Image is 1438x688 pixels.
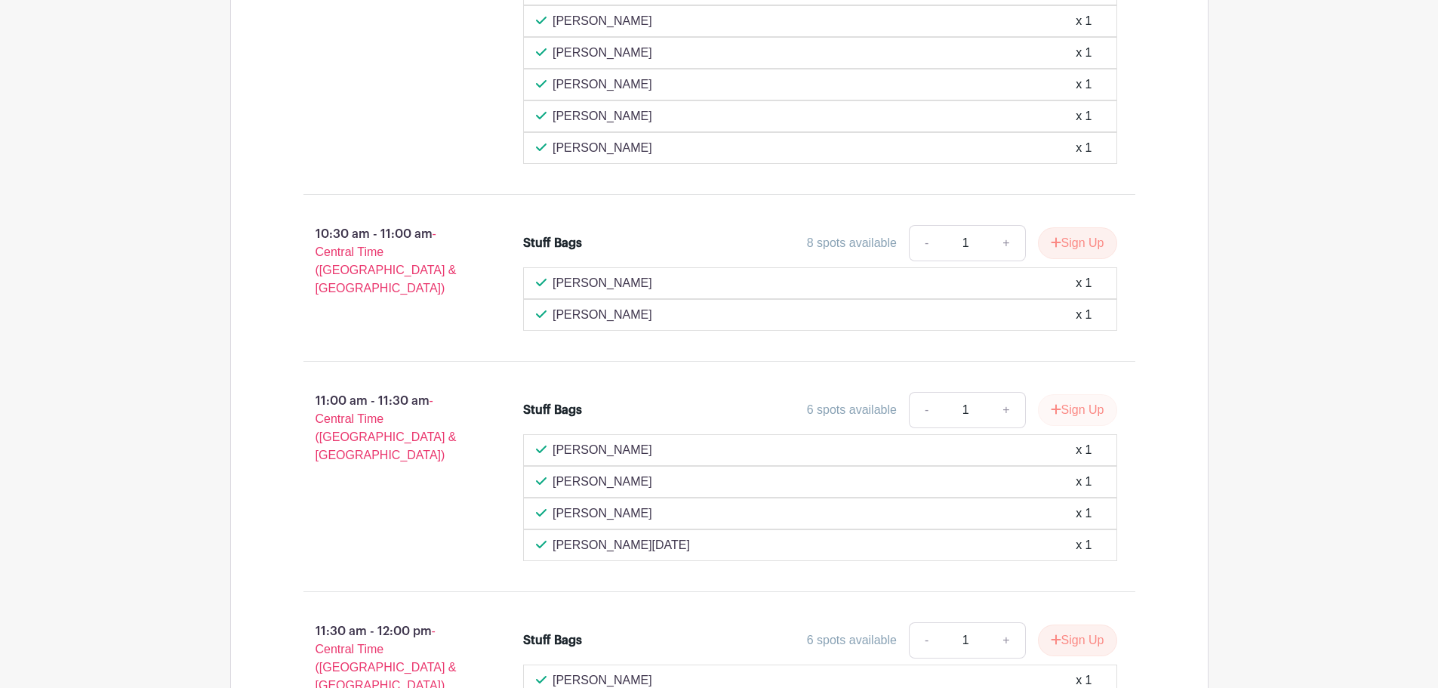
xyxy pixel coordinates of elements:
[316,394,457,461] span: - Central Time ([GEOGRAPHIC_DATA] & [GEOGRAPHIC_DATA])
[523,631,582,649] div: Stuff Bags
[1076,274,1092,292] div: x 1
[316,227,457,295] span: - Central Time ([GEOGRAPHIC_DATA] & [GEOGRAPHIC_DATA])
[553,441,652,459] p: [PERSON_NAME]
[1076,536,1092,554] div: x 1
[1076,306,1092,324] div: x 1
[553,76,652,94] p: [PERSON_NAME]
[909,622,944,659] a: -
[1076,504,1092,523] div: x 1
[553,473,652,491] p: [PERSON_NAME]
[1076,12,1092,30] div: x 1
[1038,227,1117,259] button: Sign Up
[1076,441,1092,459] div: x 1
[523,401,582,419] div: Stuff Bags
[1076,473,1092,491] div: x 1
[279,386,500,470] p: 11:00 am - 11:30 am
[987,225,1025,261] a: +
[807,401,897,419] div: 6 spots available
[553,139,652,157] p: [PERSON_NAME]
[553,504,652,523] p: [PERSON_NAME]
[1076,107,1092,125] div: x 1
[523,234,582,252] div: Stuff Bags
[553,536,690,554] p: [PERSON_NAME][DATE]
[1076,76,1092,94] div: x 1
[807,631,897,649] div: 6 spots available
[1038,625,1117,656] button: Sign Up
[553,274,652,292] p: [PERSON_NAME]
[909,392,944,428] a: -
[987,622,1025,659] a: +
[987,392,1025,428] a: +
[553,44,652,62] p: [PERSON_NAME]
[1076,44,1092,62] div: x 1
[553,306,652,324] p: [PERSON_NAME]
[553,107,652,125] p: [PERSON_NAME]
[909,225,944,261] a: -
[279,219,500,304] p: 10:30 am - 11:00 am
[1076,139,1092,157] div: x 1
[553,12,652,30] p: [PERSON_NAME]
[807,234,897,252] div: 8 spots available
[1038,394,1117,426] button: Sign Up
